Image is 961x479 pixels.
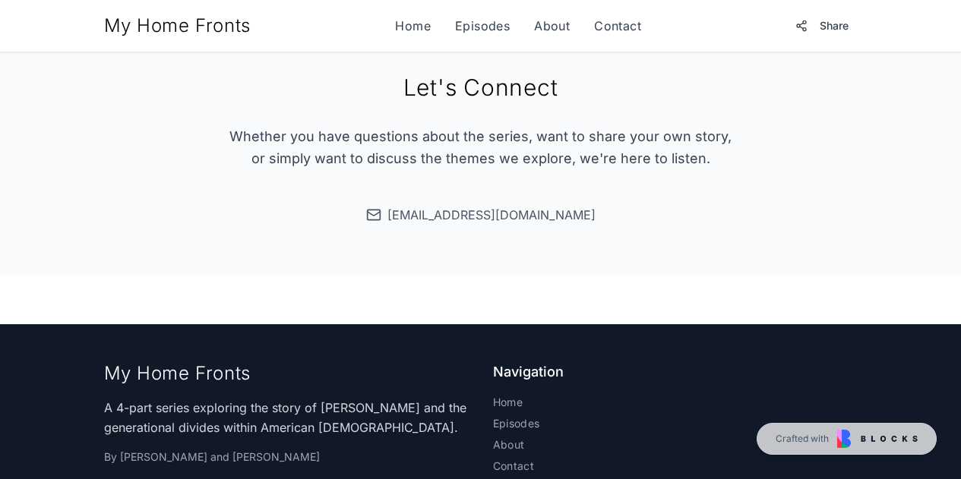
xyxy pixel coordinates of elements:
[395,17,431,35] a: Home
[493,395,858,410] a: Home
[226,125,736,170] p: Whether you have questions about the series, want to share your own story, or simply want to disc...
[141,74,821,101] h2: Let's Connect
[104,398,469,437] p: A 4-part series exploring the story of [PERSON_NAME] and the generational divides within American...
[104,361,469,386] div: My Home Fronts
[776,433,829,445] span: Crafted with
[387,206,596,224] span: [EMAIL_ADDRESS][DOMAIN_NAME]
[493,437,858,452] a: About
[594,17,641,35] a: Contact
[757,423,937,455] a: Crafted with
[104,14,251,38] a: My Home Fronts
[820,18,849,33] span: Share
[455,17,510,35] a: Episodes
[493,459,858,474] a: Contact
[104,449,469,465] p: By [PERSON_NAME] and [PERSON_NAME]
[493,361,858,383] h4: Navigation
[493,416,858,431] a: Episodes
[837,430,918,448] img: Blocks
[534,17,570,35] a: About
[786,12,858,39] button: Share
